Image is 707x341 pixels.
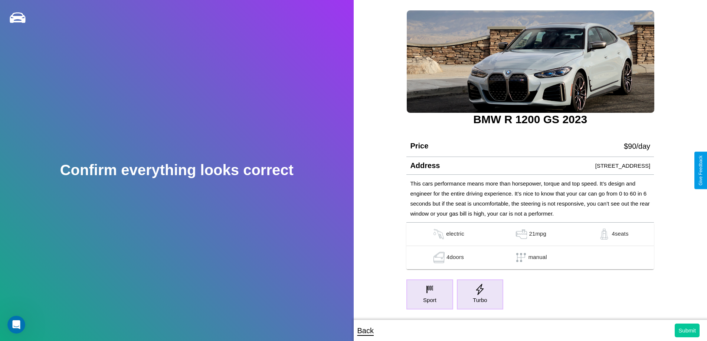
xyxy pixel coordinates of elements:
[423,295,436,305] p: Sport
[410,142,428,150] h4: Price
[473,295,487,305] p: Turbo
[406,113,654,126] h3: BMW R 1200 GS 2023
[406,223,654,269] table: simple table
[7,316,25,334] iframe: Intercom live chat
[432,252,446,263] img: gas
[446,229,464,240] p: electric
[410,178,650,219] p: This cars performance means more than horsepower, torque and top speed. It’s design and engineer ...
[431,229,446,240] img: gas
[624,140,650,153] p: $ 90 /day
[597,229,612,240] img: gas
[612,229,628,240] p: 4 seats
[357,324,374,337] p: Back
[675,324,700,337] button: Submit
[595,161,650,171] p: [STREET_ADDRESS]
[698,155,703,186] div: Give Feedback
[410,161,440,170] h4: Address
[60,162,294,178] h2: Confirm everything looks correct
[514,229,529,240] img: gas
[528,252,547,263] p: manual
[446,252,464,263] p: 4 doors
[529,229,546,240] p: 21 mpg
